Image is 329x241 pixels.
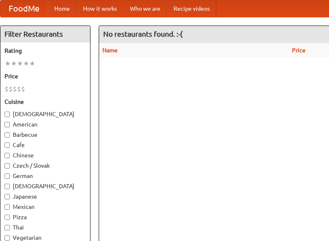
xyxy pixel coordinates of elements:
li: $ [9,84,13,94]
li: $ [21,84,25,94]
label: Pizza [5,213,86,221]
input: Thai [5,225,10,230]
h4: Filter Restaurants [0,26,90,42]
a: Who we are [123,0,167,17]
label: Thai [5,223,86,232]
label: German [5,172,86,180]
input: Japanese [5,194,10,199]
a: How it works [76,0,123,17]
ng-pluralize: No restaurants found. :-( [103,30,183,38]
a: FoodMe [0,0,48,17]
input: Barbecue [5,132,10,138]
input: German [5,173,10,179]
input: American [5,122,10,127]
label: [DEMOGRAPHIC_DATA] [5,110,86,118]
h5: Rating [5,47,86,55]
label: American [5,120,86,129]
h5: Price [5,72,86,80]
label: [DEMOGRAPHIC_DATA] [5,182,86,190]
li: ★ [23,59,29,68]
a: Home [48,0,76,17]
li: ★ [29,59,35,68]
a: Name [102,47,118,54]
input: Mexican [5,204,10,210]
input: Vegetarian [5,235,10,241]
input: [DEMOGRAPHIC_DATA] [5,112,10,117]
input: [DEMOGRAPHIC_DATA] [5,184,10,189]
a: Price [292,47,306,54]
li: ★ [17,59,23,68]
label: Japanese [5,192,86,201]
input: Pizza [5,215,10,220]
li: $ [5,84,9,94]
input: Cafe [5,143,10,148]
input: Chinese [5,153,10,158]
h5: Cuisine [5,98,86,106]
li: $ [17,84,21,94]
label: Chinese [5,151,86,159]
label: Czech / Slovak [5,161,86,170]
a: Recipe videos [167,0,216,17]
label: Barbecue [5,131,86,139]
input: Czech / Slovak [5,163,10,168]
label: Mexican [5,203,86,211]
li: ★ [5,59,11,68]
li: ★ [11,59,17,68]
li: $ [13,84,17,94]
label: Cafe [5,141,86,149]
